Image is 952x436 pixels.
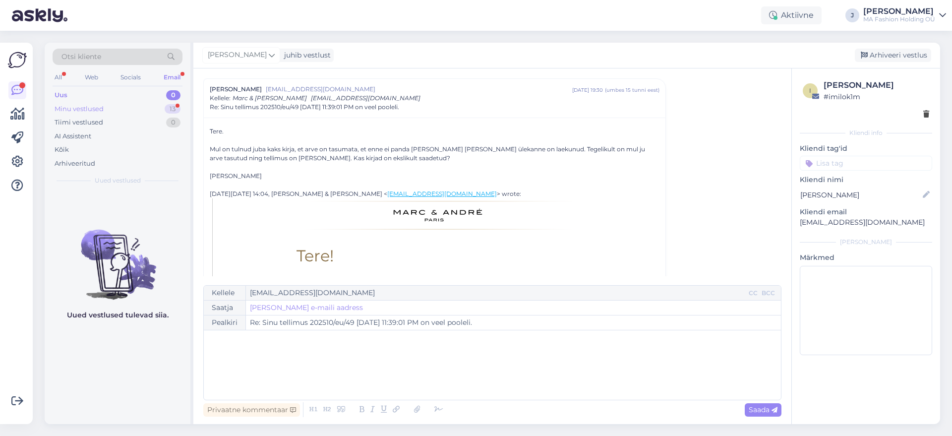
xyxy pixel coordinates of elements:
[747,289,760,298] div: CC
[246,315,781,330] input: Write subject here...
[761,6,822,24] div: Aktiivne
[83,71,100,84] div: Web
[203,403,300,417] div: Privaatne kommentaar
[204,301,246,315] div: Saatja
[304,198,572,232] img: Marc & André — магазин французского белья, купальников и кашемира
[280,50,331,61] div: juhib vestlust
[165,104,180,114] div: 13
[53,71,64,84] div: All
[572,86,603,94] div: [DATE] 19:30
[845,8,859,22] div: J
[55,159,95,169] div: Arhiveeritud
[800,189,921,200] input: Lisa nimi
[387,190,497,197] a: [EMAIL_ADDRESS][DOMAIN_NAME]
[61,52,101,62] span: Otsi kliente
[311,94,420,102] span: [EMAIL_ADDRESS][DOMAIN_NAME]
[55,104,104,114] div: Minu vestlused
[210,85,262,94] span: [PERSON_NAME]
[800,238,932,247] div: [PERSON_NAME]
[210,127,659,136] div: Tere.
[800,217,932,228] p: [EMAIL_ADDRESS][DOMAIN_NAME]
[166,90,180,100] div: 0
[45,212,190,301] img: No chats
[863,7,946,23] a: [PERSON_NAME]MA Fashion Holding OÜ
[760,289,777,298] div: BCC
[800,156,932,171] input: Lisa tag
[162,71,182,84] div: Email
[67,310,169,320] p: Uued vestlused tulevad siia.
[55,90,67,100] div: Uus
[95,176,141,185] span: Uued vestlused
[800,143,932,154] p: Kliendi tag'id
[749,405,777,414] span: Saada
[55,131,91,141] div: AI Assistent
[800,175,932,185] p: Kliendi nimi
[210,94,231,102] span: Kellele :
[210,189,659,198] div: [DATE][DATE] 14:04, [PERSON_NAME] & [PERSON_NAME] < > wrote:
[809,87,811,94] span: i
[204,315,246,330] div: Pealkiri
[605,86,659,94] div: ( umbes 15 tunni eest )
[119,71,143,84] div: Socials
[800,252,932,263] p: Märkmed
[210,103,399,112] span: Re: Sinu tellimus 202510/eu/49 [DATE] 11:39:01 PM on veel pooleli.
[246,286,747,300] input: Recepient...
[863,15,935,23] div: MA Fashion Holding OÜ
[266,85,572,94] span: [EMAIL_ADDRESS][DOMAIN_NAME]
[208,50,267,61] span: [PERSON_NAME]
[855,49,931,62] div: Arhiveeri vestlus
[800,128,932,137] div: Kliendi info
[55,145,69,155] div: Kõik
[55,118,103,127] div: Tiimi vestlused
[204,286,246,300] div: Kellele
[166,118,180,127] div: 0
[250,303,363,313] a: [PERSON_NAME] e-maili aadress
[863,7,935,15] div: [PERSON_NAME]
[210,172,659,181] div: [PERSON_NAME]
[210,145,659,163] div: Mul on tulnud juba kaks kirja, et arve on tasumata, et enne ei panda [PERSON_NAME] [PERSON_NAME] ...
[8,51,27,69] img: Askly Logo
[233,94,307,102] span: Marc & [PERSON_NAME]
[800,207,932,217] p: Kliendi email
[824,91,929,102] div: # imilok1m
[824,79,929,91] div: [PERSON_NAME]
[297,246,334,265] span: Tere!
